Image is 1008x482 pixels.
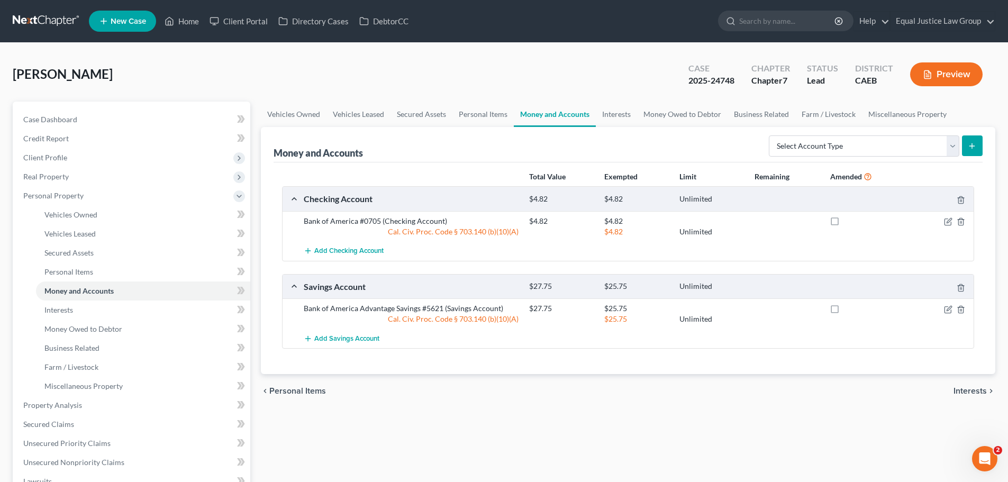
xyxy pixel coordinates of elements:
[807,62,838,75] div: Status
[972,446,997,471] iframe: Intercom live chat
[524,216,599,226] div: $4.82
[36,358,250,377] a: Farm / Livestock
[529,172,566,181] strong: Total Value
[599,226,674,237] div: $4.82
[674,314,749,324] div: Unlimited
[994,446,1002,454] span: 2
[862,102,953,127] a: Miscellaneous Property
[452,102,514,127] a: Personal Items
[830,172,862,181] strong: Amended
[855,75,893,87] div: CAEB
[910,62,983,86] button: Preview
[953,387,987,395] span: Interests
[15,110,250,129] a: Case Dashboard
[36,339,250,358] a: Business Related
[15,129,250,148] a: Credit Report
[751,75,790,87] div: Chapter
[596,102,637,127] a: Interests
[23,191,84,200] span: Personal Property
[36,262,250,281] a: Personal Items
[599,281,674,292] div: $25.75
[855,62,893,75] div: District
[274,147,363,159] div: Money and Accounts
[783,75,787,85] span: 7
[298,226,524,237] div: Cal. Civ. Proc. Code § 703.140 (b)(10)(A)
[261,102,326,127] a: Vehicles Owned
[599,314,674,324] div: $25.75
[44,324,122,333] span: Money Owed to Debtor
[261,387,269,395] i: chevron_left
[953,387,995,395] button: Interests chevron_right
[15,453,250,472] a: Unsecured Nonpriority Claims
[44,210,97,219] span: Vehicles Owned
[36,301,250,320] a: Interests
[807,75,838,87] div: Lead
[15,415,250,434] a: Secured Claims
[36,320,250,339] a: Money Owed to Debtor
[23,420,74,429] span: Secured Claims
[679,172,696,181] strong: Limit
[23,458,124,467] span: Unsecured Nonpriority Claims
[688,75,734,87] div: 2025-24748
[36,281,250,301] a: Money and Accounts
[44,267,93,276] span: Personal Items
[44,362,98,371] span: Farm / Livestock
[604,172,638,181] strong: Exempted
[44,343,99,352] span: Business Related
[728,102,795,127] a: Business Related
[391,102,452,127] a: Secured Assets
[36,205,250,224] a: Vehicles Owned
[298,303,524,314] div: Bank of America Advantage Savings #5621 (Savings Account)
[261,387,326,395] button: chevron_left Personal Items
[314,247,384,256] span: Add Checking Account
[795,102,862,127] a: Farm / Livestock
[688,62,734,75] div: Case
[891,12,995,31] a: Equal Justice Law Group
[23,134,69,143] span: Credit Report
[755,172,789,181] strong: Remaining
[23,172,69,181] span: Real Property
[304,241,384,261] button: Add Checking Account
[23,153,67,162] span: Client Profile
[751,62,790,75] div: Chapter
[23,115,77,124] span: Case Dashboard
[524,303,599,314] div: $27.75
[23,439,111,448] span: Unsecured Priority Claims
[111,17,146,25] span: New Case
[298,193,524,204] div: Checking Account
[304,329,379,348] button: Add Savings Account
[674,226,749,237] div: Unlimited
[36,224,250,243] a: Vehicles Leased
[44,381,123,390] span: Miscellaneous Property
[524,194,599,204] div: $4.82
[599,194,674,204] div: $4.82
[44,229,96,238] span: Vehicles Leased
[524,281,599,292] div: $27.75
[674,281,749,292] div: Unlimited
[854,12,889,31] a: Help
[23,401,82,410] span: Property Analysis
[269,387,326,395] span: Personal Items
[273,12,354,31] a: Directory Cases
[298,281,524,292] div: Savings Account
[15,396,250,415] a: Property Analysis
[987,387,995,395] i: chevron_right
[44,305,73,314] span: Interests
[298,216,524,226] div: Bank of America #0705 (Checking Account)
[326,102,391,127] a: Vehicles Leased
[514,102,596,127] a: Money and Accounts
[15,434,250,453] a: Unsecured Priority Claims
[637,102,728,127] a: Money Owed to Debtor
[44,248,94,257] span: Secured Assets
[354,12,414,31] a: DebtorCC
[36,243,250,262] a: Secured Assets
[44,286,114,295] span: Money and Accounts
[204,12,273,31] a: Client Portal
[13,66,113,81] span: [PERSON_NAME]
[739,11,836,31] input: Search by name...
[674,194,749,204] div: Unlimited
[599,216,674,226] div: $4.82
[159,12,204,31] a: Home
[314,334,379,343] span: Add Savings Account
[599,303,674,314] div: $25.75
